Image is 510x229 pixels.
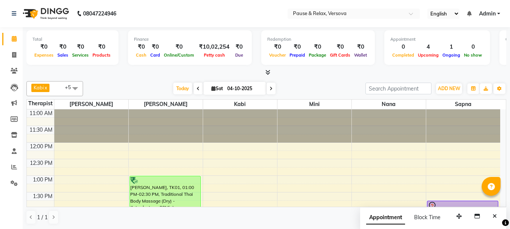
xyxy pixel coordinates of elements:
span: ADD NEW [438,86,460,91]
span: Card [148,52,162,58]
span: Voucher [267,52,288,58]
div: 1:30 PM [31,192,54,200]
div: 1 [441,43,462,51]
div: 12:30 PM [28,159,54,167]
span: Products [91,52,112,58]
div: 11:30 AM [28,126,54,134]
span: Ongoing [441,52,462,58]
div: ₹0 [70,43,91,51]
span: [PERSON_NAME] [54,100,128,109]
img: logo [19,3,71,24]
div: Appointment [390,36,484,43]
span: Expenses [32,52,55,58]
div: ₹0 [307,43,328,51]
div: 12:00 PM [28,143,54,151]
span: Block Time [414,214,441,221]
iframe: chat widget [478,199,502,221]
span: Online/Custom [162,52,196,58]
a: x [44,85,47,91]
span: Wallet [352,52,369,58]
span: Services [70,52,91,58]
div: ₹0 [148,43,162,51]
span: 1 / 1 [37,214,48,221]
span: No show [462,52,484,58]
div: ₹0 [328,43,352,51]
input: Search Appointment [365,83,431,94]
b: 08047224946 [83,3,116,24]
div: ₹0 [55,43,70,51]
div: Redemption [267,36,369,43]
span: Kabi [34,85,44,91]
span: Cash [134,52,148,58]
div: ₹0 [134,43,148,51]
input: 2025-10-04 [225,83,263,94]
div: ₹0 [162,43,196,51]
div: ₹0 [267,43,288,51]
div: 4 [416,43,441,51]
div: 1:00 PM [31,176,54,184]
button: ADD NEW [436,83,462,94]
span: Kabi [203,100,277,109]
div: 11:00 AM [28,109,54,117]
span: Prepaid [288,52,307,58]
span: Gift Cards [328,52,352,58]
span: Sapna [426,100,501,109]
span: Sales [55,52,70,58]
span: +5 [65,84,77,90]
div: 0 [390,43,416,51]
div: ₹0 [32,43,55,51]
div: ₹0 [352,43,369,51]
span: Mini [277,100,351,109]
span: Package [307,52,328,58]
div: ₹0 [91,43,112,51]
span: Sat [210,86,225,91]
span: Today [173,83,192,94]
span: [PERSON_NAME] [129,100,203,109]
div: 0 [462,43,484,51]
span: nana [352,100,426,109]
span: Completed [390,52,416,58]
div: ₹0 [288,43,307,51]
div: ₹0 [233,43,246,51]
span: Upcoming [416,52,441,58]
span: Petty cash [202,52,227,58]
div: Therapist [27,100,54,108]
span: Appointment [366,211,405,224]
div: [PERSON_NAME], TK01, 01:00 PM-02:30 PM, Traditional Thai Body Massage (Dry) - (Introductory -90Min) [130,176,200,225]
span: Due [233,52,245,58]
span: Admin [479,10,496,18]
div: Total [32,36,112,43]
div: ₹10,02,254 [196,43,233,51]
div: Finance [134,36,246,43]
